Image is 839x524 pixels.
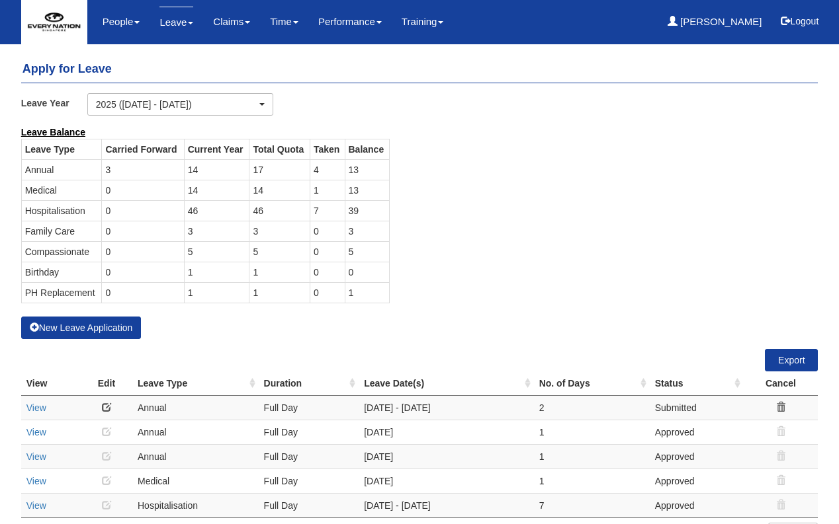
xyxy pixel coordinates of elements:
td: 14 [249,180,310,200]
td: Annual [132,420,259,444]
td: 0 [102,241,184,262]
th: Current Year [184,139,249,159]
td: Hospitalisation [21,200,102,221]
td: Full Day [259,420,359,444]
td: 46 [249,200,310,221]
td: 3 [249,221,310,241]
td: 0 [102,221,184,241]
th: Edit [81,371,132,396]
td: 1 [184,282,249,303]
td: 5 [249,241,310,262]
td: [DATE] - [DATE] [359,395,534,420]
th: Leave Type : activate to sort column ascending [132,371,259,396]
a: Export [765,349,818,371]
td: [DATE] [359,420,534,444]
td: [DATE] - [DATE] [359,493,534,517]
td: 0 [102,282,184,303]
h4: Apply for Leave [21,56,818,83]
a: Time [270,7,298,37]
td: Submitted [650,395,744,420]
td: 46 [184,200,249,221]
td: PH Replacement [21,282,102,303]
a: Leave [159,7,193,38]
th: Taken [310,139,345,159]
a: View [26,402,46,413]
td: 2 [534,395,650,420]
td: Family Care [21,221,102,241]
td: 1 [534,468,650,493]
td: 39 [345,200,390,221]
a: View [26,427,46,437]
th: Carried Forward [102,139,184,159]
td: 1 [534,420,650,444]
td: 0 [310,241,345,262]
button: Logout [772,5,828,37]
a: View [26,500,46,511]
td: [DATE] [359,444,534,468]
th: Balance [345,139,390,159]
td: 5 [345,241,390,262]
th: View [21,371,81,396]
iframe: chat widget [783,471,826,511]
td: Approved [650,493,744,517]
td: Full Day [259,444,359,468]
a: View [26,476,46,486]
th: Status : activate to sort column ascending [650,371,744,396]
td: 0 [310,262,345,282]
th: Leave Type [21,139,102,159]
td: Annual [21,159,102,180]
td: Birthday [21,262,102,282]
td: 1 [310,180,345,200]
td: Hospitalisation [132,493,259,517]
td: 1 [184,262,249,282]
td: Full Day [259,493,359,517]
td: 7 [310,200,345,221]
td: 3 [345,221,390,241]
a: Performance [318,7,382,37]
td: 1 [534,444,650,468]
a: People [103,7,140,37]
td: 14 [184,180,249,200]
td: Full Day [259,468,359,493]
td: Approved [650,444,744,468]
td: 0 [102,200,184,221]
td: 7 [534,493,650,517]
td: Approved [650,420,744,444]
td: 14 [184,159,249,180]
th: Total Quota [249,139,310,159]
th: Cancel [744,371,818,396]
button: 2025 ([DATE] - [DATE]) [87,93,274,116]
a: Training [402,7,444,37]
td: 17 [249,159,310,180]
label: Leave Year [21,93,87,112]
td: Annual [132,395,259,420]
th: Duration : activate to sort column ascending [259,371,359,396]
td: 4 [310,159,345,180]
td: 13 [345,180,390,200]
td: 1 [249,282,310,303]
td: 1 [249,262,310,282]
th: No. of Days : activate to sort column ascending [534,371,650,396]
th: Leave Date(s) : activate to sort column ascending [359,371,534,396]
b: Leave Balance [21,127,85,137]
td: Medical [132,468,259,493]
td: 0 [345,262,390,282]
td: Full Day [259,395,359,420]
a: Claims [213,7,250,37]
td: 0 [310,221,345,241]
button: New Leave Application [21,317,142,339]
td: 3 [184,221,249,241]
td: Medical [21,180,102,200]
td: Approved [650,468,744,493]
td: 3 [102,159,184,180]
a: View [26,451,46,462]
td: Compassionate [21,241,102,262]
td: 13 [345,159,390,180]
td: 5 [184,241,249,262]
td: Annual [132,444,259,468]
a: [PERSON_NAME] [668,7,762,37]
div: 2025 ([DATE] - [DATE]) [96,98,257,111]
td: [DATE] [359,468,534,493]
td: 0 [102,180,184,200]
td: 0 [102,262,184,282]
